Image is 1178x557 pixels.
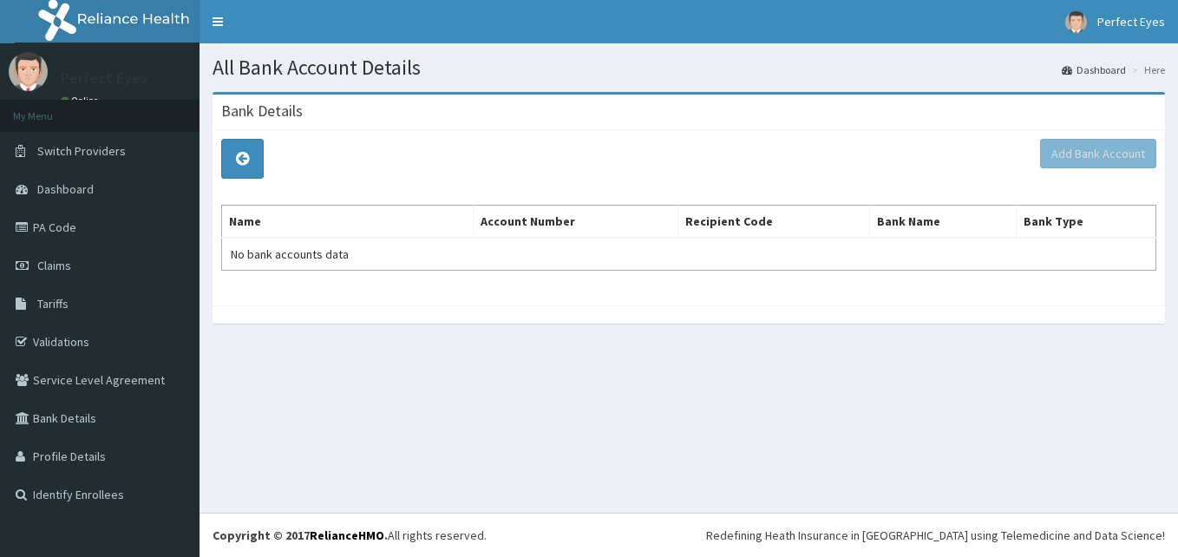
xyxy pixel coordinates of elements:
[1040,139,1156,168] button: Add Bank Account
[37,258,71,273] span: Claims
[677,206,869,239] th: Recipient Code
[37,143,126,159] span: Switch Providers
[61,70,147,86] p: Perfect Eyes
[870,206,1017,239] th: Bank Name
[231,246,349,262] span: No bank accounts data
[61,95,102,107] a: Online
[213,56,1165,79] h1: All Bank Account Details
[1128,62,1165,77] li: Here
[213,528,388,543] strong: Copyright © 2017 .
[221,103,303,119] h3: Bank Details
[1016,206,1155,239] th: Bank Type
[222,206,474,239] th: Name
[200,513,1178,557] footer: All rights reserved.
[37,296,69,311] span: Tariffs
[1065,11,1087,33] img: User Image
[310,528,384,543] a: RelianceHMO
[1097,14,1165,29] span: Perfect Eyes
[1062,62,1126,77] a: Dashboard
[706,527,1165,544] div: Redefining Heath Insurance in [GEOGRAPHIC_DATA] using Telemedicine and Data Science!
[473,206,677,239] th: Account Number
[37,181,94,197] span: Dashboard
[9,52,48,91] img: User Image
